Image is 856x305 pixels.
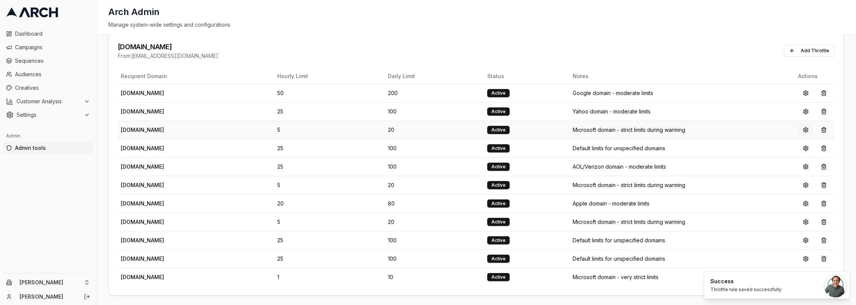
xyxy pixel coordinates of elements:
[3,82,93,94] a: Creatives
[108,6,160,18] h1: Arch Admin
[275,157,385,176] td: 25
[118,194,275,213] td: [DOMAIN_NAME]
[275,84,385,102] td: 50
[570,176,795,194] td: Microsoft domain - strict limits during warming
[3,142,93,154] a: Admin tools
[118,213,275,231] td: [DOMAIN_NAME]
[118,231,275,249] td: [DOMAIN_NAME]
[3,95,93,107] button: Customer Analysis
[3,68,93,80] a: Audiences
[118,52,218,60] div: From: [EMAIL_ADDRESS][DOMAIN_NAME]
[710,287,782,293] div: Throttle rule saved successfully
[570,121,795,139] td: Microsoft domain - strict limits during warming
[15,30,90,38] span: Dashboard
[17,98,81,105] span: Customer Analysis
[275,268,385,286] td: 1
[3,28,93,40] a: Dashboard
[570,69,795,84] th: Notes
[570,268,795,286] td: Microsoft domain - very strict limits
[275,176,385,194] td: 5
[118,176,275,194] td: [DOMAIN_NAME]
[20,279,81,286] span: [PERSON_NAME]
[15,57,90,65] span: Sequences
[20,293,76,300] a: [PERSON_NAME]
[3,109,93,121] button: Settings
[3,130,93,142] div: Admin
[487,199,510,208] div: Active
[487,144,510,152] div: Active
[118,84,275,102] td: [DOMAIN_NAME]
[118,121,275,139] td: [DOMAIN_NAME]
[15,84,90,92] span: Creatives
[385,213,484,231] td: 20
[15,71,90,78] span: Audiences
[487,255,510,263] div: Active
[118,249,275,268] td: [DOMAIN_NAME]
[385,231,484,249] td: 100
[570,84,795,102] td: Google domain - moderate limits
[275,231,385,249] td: 25
[570,213,795,231] td: Microsoft domain - strict limits during warming
[487,218,510,226] div: Active
[3,55,93,67] a: Sequences
[15,144,90,152] span: Admin tools
[487,236,510,245] div: Active
[275,249,385,268] td: 25
[784,45,835,57] button: Add Throttle
[487,163,510,171] div: Active
[118,157,275,176] td: [DOMAIN_NAME]
[487,126,510,134] div: Active
[487,181,510,189] div: Active
[385,121,484,139] td: 20
[570,102,795,121] td: Yahoo domain - moderate limits
[385,84,484,102] td: 200
[385,139,484,157] td: 100
[570,139,795,157] td: Default limits for unspecified domains
[15,44,90,51] span: Campaigns
[487,273,510,281] div: Active
[17,111,81,119] span: Settings
[275,121,385,139] td: 5
[484,69,570,84] th: Status
[570,249,795,268] td: Default limits for unspecified domains
[795,69,835,84] th: Actions
[275,213,385,231] td: 5
[385,268,484,286] td: 10
[275,194,385,213] td: 20
[824,275,847,297] div: Open chat
[118,42,218,52] div: [DOMAIN_NAME]
[570,194,795,213] td: Apple domain - moderate limits
[385,69,484,84] th: Daily Limit
[275,139,385,157] td: 25
[487,89,510,97] div: Active
[3,41,93,53] a: Campaigns
[385,157,484,176] td: 100
[710,278,782,285] div: Success
[275,102,385,121] td: 25
[3,276,93,288] button: [PERSON_NAME]
[118,139,275,157] td: [DOMAIN_NAME]
[108,21,844,29] div: Manage system-wide settings and configurations
[385,102,484,121] td: 100
[118,268,275,286] td: [DOMAIN_NAME]
[385,176,484,194] td: 20
[118,102,275,121] td: [DOMAIN_NAME]
[385,249,484,268] td: 100
[570,157,795,176] td: AOL/Verizon domain - moderate limits
[570,231,795,249] td: Default limits for unspecified domains
[82,291,92,302] button: Log out
[275,69,385,84] th: Hourly Limit
[385,194,484,213] td: 80
[487,107,510,116] div: Active
[118,69,275,84] th: Recipient Domain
